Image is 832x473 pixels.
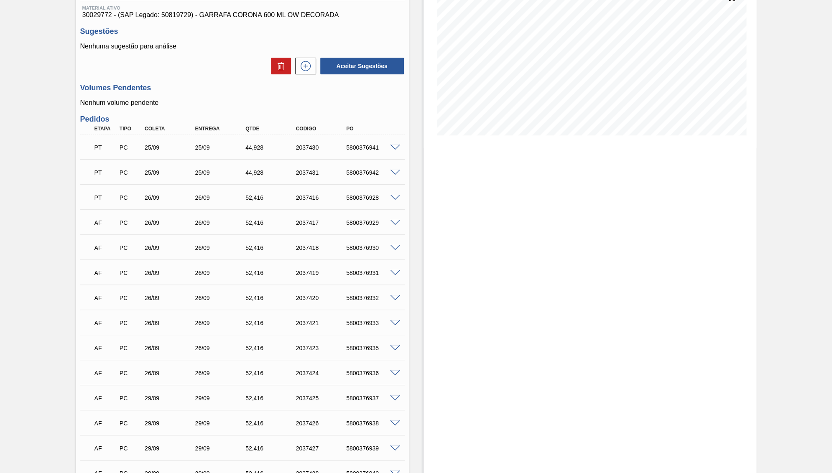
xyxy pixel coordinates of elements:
[193,219,250,226] div: 26/09/2025
[243,320,300,326] div: 52,416
[92,414,119,432] div: Aguardando Faturamento
[294,144,350,151] div: 2037430
[243,370,300,376] div: 52,416
[92,389,119,407] div: Aguardando Faturamento
[344,144,401,151] div: 5800376941
[344,345,401,351] div: 5800376935
[344,320,401,326] div: 5800376933
[193,126,250,132] div: Entrega
[92,264,119,282] div: Aguardando Faturamento
[344,420,401,427] div: 5800376938
[294,126,350,132] div: Código
[344,169,401,176] div: 5800376942
[94,270,117,276] p: AF
[94,219,117,226] p: AF
[193,370,250,376] div: 26/09/2025
[143,270,199,276] div: 26/09/2025
[193,144,250,151] div: 25/09/2025
[344,395,401,402] div: 5800376937
[294,270,350,276] div: 2037419
[94,144,117,151] p: PT
[193,270,250,276] div: 26/09/2025
[92,188,119,207] div: Pedido em Trânsito
[344,194,401,201] div: 5800376928
[193,194,250,201] div: 26/09/2025
[94,295,117,301] p: AF
[117,169,144,176] div: Pedido de Compra
[243,194,300,201] div: 52,416
[94,345,117,351] p: AF
[193,244,250,251] div: 26/09/2025
[143,345,199,351] div: 26/09/2025
[143,420,199,427] div: 29/09/2025
[344,445,401,452] div: 5800376939
[143,194,199,201] div: 26/09/2025
[243,244,300,251] div: 52,416
[92,314,119,332] div: Aguardando Faturamento
[143,144,199,151] div: 25/09/2025
[294,395,350,402] div: 2037425
[92,289,119,307] div: Aguardando Faturamento
[94,169,117,176] p: PT
[320,58,404,74] button: Aceitar Sugestões
[143,445,199,452] div: 29/09/2025
[294,194,350,201] div: 2037416
[117,445,144,452] div: Pedido de Compra
[92,138,119,157] div: Pedido em Trânsito
[143,219,199,226] div: 26/09/2025
[344,126,401,132] div: PO
[294,370,350,376] div: 2037424
[117,295,144,301] div: Pedido de Compra
[344,270,401,276] div: 5800376931
[80,99,405,107] p: Nenhum volume pendente
[193,395,250,402] div: 29/09/2025
[143,395,199,402] div: 29/09/2025
[294,295,350,301] div: 2037420
[117,126,144,132] div: Tipo
[117,144,144,151] div: Pedido de Compra
[243,420,300,427] div: 52,416
[117,219,144,226] div: Pedido de Compra
[291,58,316,74] div: Nova sugestão
[267,58,291,74] div: Excluir Sugestões
[294,445,350,452] div: 2037427
[94,395,117,402] p: AF
[344,244,401,251] div: 5800376930
[294,219,350,226] div: 2037417
[117,244,144,251] div: Pedido de Compra
[92,239,119,257] div: Aguardando Faturamento
[94,320,117,326] p: AF
[92,439,119,458] div: Aguardando Faturamento
[117,194,144,201] div: Pedido de Compra
[117,345,144,351] div: Pedido de Compra
[143,126,199,132] div: Coleta
[344,295,401,301] div: 5800376932
[243,345,300,351] div: 52,416
[316,57,405,75] div: Aceitar Sugestões
[193,345,250,351] div: 26/09/2025
[294,345,350,351] div: 2037423
[193,295,250,301] div: 26/09/2025
[94,445,117,452] p: AF
[117,370,144,376] div: Pedido de Compra
[82,11,403,19] span: 30029772 - (SAP Legado: 50819729) - GARRAFA CORONA 600 ML OW DECORADA
[94,194,117,201] p: PT
[94,244,117,251] p: AF
[193,320,250,326] div: 26/09/2025
[143,320,199,326] div: 26/09/2025
[243,270,300,276] div: 52,416
[92,126,119,132] div: Etapa
[143,244,199,251] div: 26/09/2025
[80,115,405,124] h3: Pedidos
[243,219,300,226] div: 52,416
[143,370,199,376] div: 26/09/2025
[243,445,300,452] div: 52,416
[193,445,250,452] div: 29/09/2025
[92,163,119,182] div: Pedido em Trânsito
[143,169,199,176] div: 25/09/2025
[82,5,403,10] span: Material ativo
[243,144,300,151] div: 44,928
[193,420,250,427] div: 29/09/2025
[94,370,117,376] p: AF
[117,270,144,276] div: Pedido de Compra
